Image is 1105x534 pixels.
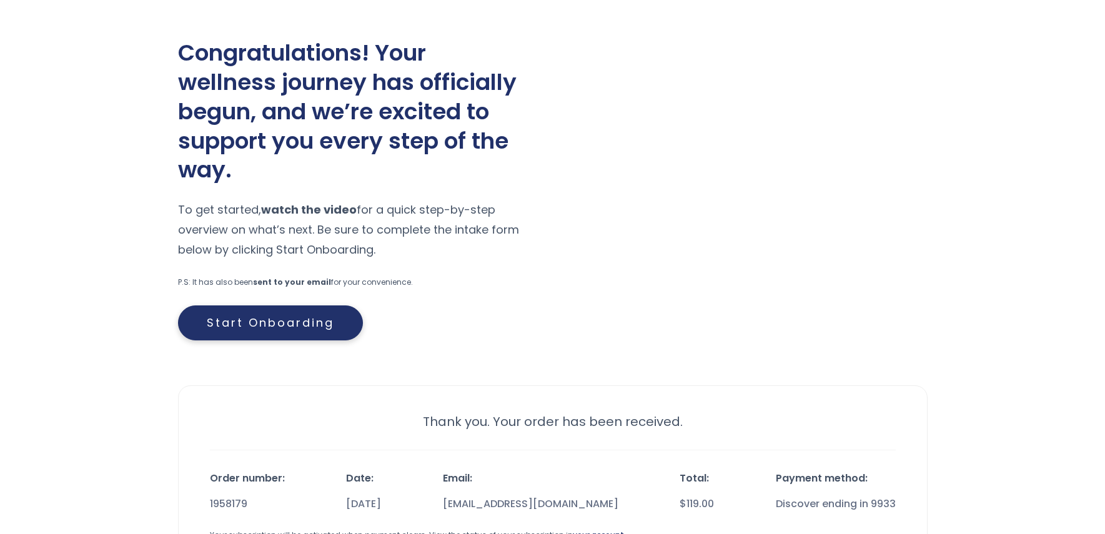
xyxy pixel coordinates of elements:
[443,470,618,512] li: Email:
[346,497,381,512] strong: [DATE]
[575,39,928,237] iframe: Welcome to bmiMD
[210,497,285,512] strong: 1958179
[210,412,896,450] p: Thank you. Your order has been received.
[178,200,521,260] h5: To get started, for a quick step-by-step overview on what’s next. Be sure to complete the intake ...
[261,202,357,217] strong: watch the video
[680,497,714,511] bdi: 119.00
[178,39,521,185] h1: Congratulations! Your wellness journey has officially begun, and we’re excited to support you eve...
[210,470,285,512] li: Order number:
[776,470,896,512] li: Payment method:
[680,497,686,511] span: $
[776,497,896,512] strong: Discover ending in 9933
[443,497,618,512] strong: [EMAIL_ADDRESS][DOMAIN_NAME]
[178,277,521,288] p: P.S: It has also been for your convenience.
[253,277,331,287] strong: sent to your email
[680,470,714,512] li: Total:
[346,470,381,512] li: Date:
[178,305,363,340] a: Start Onboarding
